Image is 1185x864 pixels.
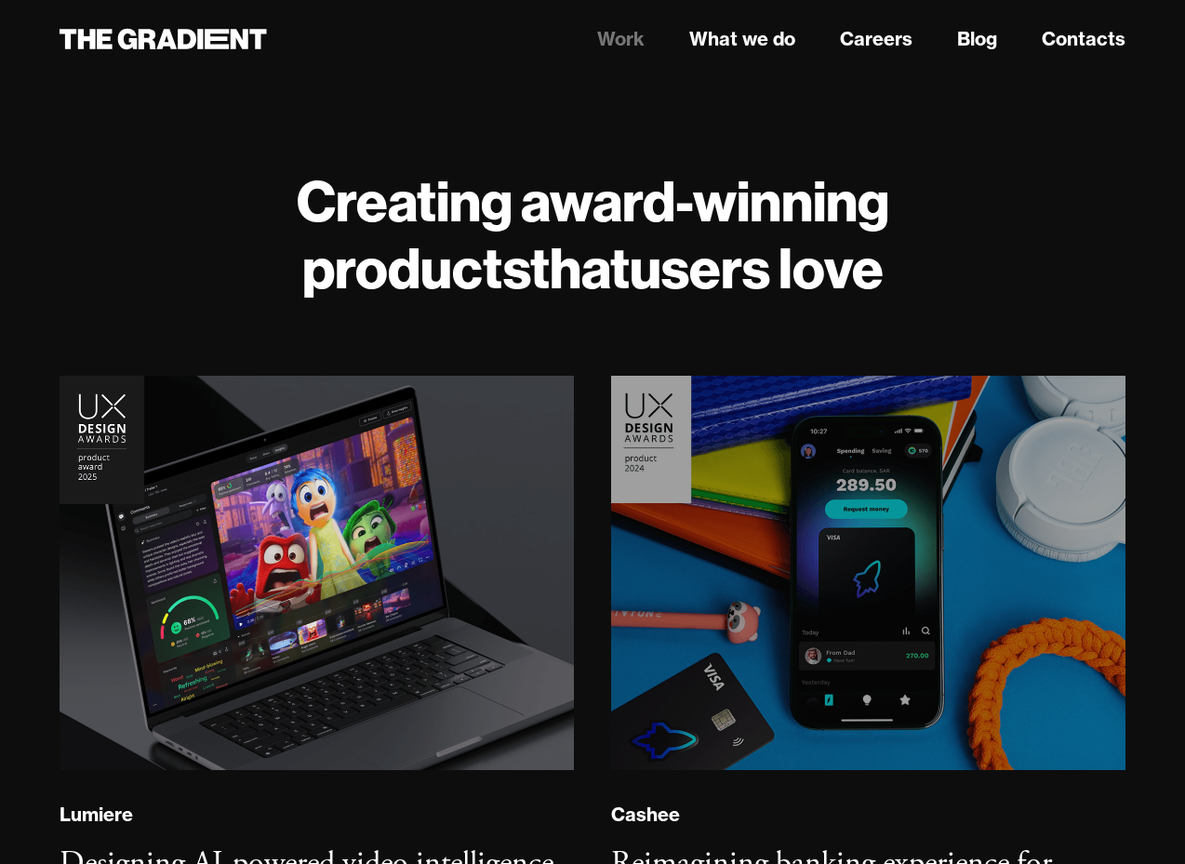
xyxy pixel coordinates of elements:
a: What we do [689,25,795,53]
div: Lumiere [60,803,133,827]
a: Work [597,25,645,53]
div: Cashee [611,803,680,827]
a: Contacts [1042,25,1125,53]
a: Blog [957,25,997,53]
strong: that [530,233,630,303]
h1: Creating award-winning products users love [60,167,1125,301]
a: Careers [840,25,912,53]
